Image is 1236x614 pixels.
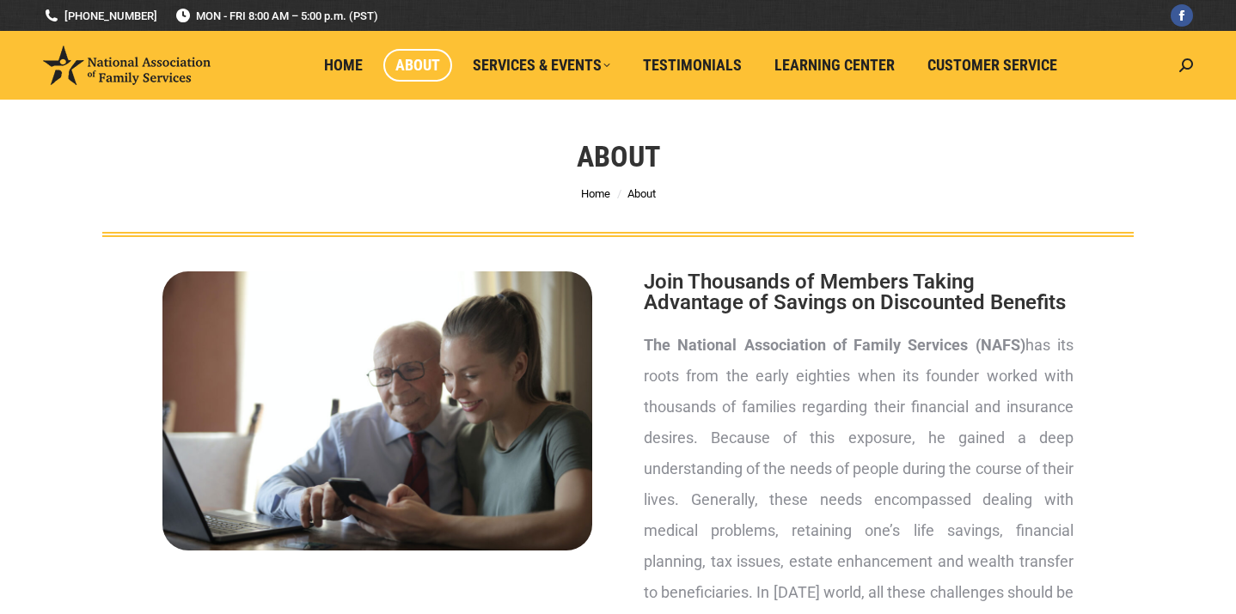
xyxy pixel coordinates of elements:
[915,49,1069,82] a: Customer Service
[174,8,378,24] span: MON - FRI 8:00 AM – 5:00 p.m. (PST)
[473,56,610,75] span: Services & Events
[324,56,363,75] span: Home
[774,56,895,75] span: Learning Center
[162,271,592,550] img: About National Association of Family Services
[312,49,375,82] a: Home
[643,56,742,75] span: Testimonials
[395,56,440,75] span: About
[927,56,1057,75] span: Customer Service
[762,49,907,82] a: Learning Center
[1171,4,1193,27] a: Facebook page opens in new window
[627,187,656,200] span: About
[631,49,754,82] a: Testimonials
[43,46,211,85] img: National Association of Family Services
[43,8,157,24] a: [PHONE_NUMBER]
[383,49,452,82] a: About
[644,271,1074,313] h2: Join Thousands of Members Taking Advantage of Savings on Discounted Benefits
[577,137,660,175] h1: About
[644,336,1025,354] strong: The National Association of Family Services (NAFS)
[581,187,610,200] a: Home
